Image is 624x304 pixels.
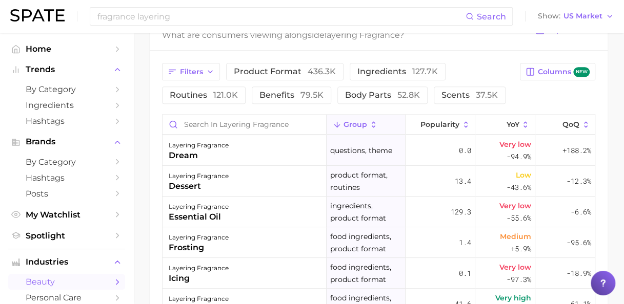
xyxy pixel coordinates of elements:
[26,157,108,167] span: by Category
[169,149,229,162] div: dream
[506,120,519,128] span: YoY
[476,90,498,100] span: 37.5k
[507,181,531,193] span: -43.6%
[499,261,531,273] span: Very low
[330,144,392,157] span: questions, theme
[163,227,595,258] button: layering fragrancefrostingfood ingredients, product format1.4Medium+5.9%-95.6%
[26,116,108,126] span: Hashtags
[330,261,401,286] span: food ingredients, product format
[26,257,108,267] span: Industries
[169,262,229,274] div: layering fragrance
[441,91,498,99] span: scents
[169,170,229,182] div: layering fragrance
[26,173,108,183] span: Hashtags
[163,166,595,197] button: layering fragrancedessertproduct format, routines13.4Low-43.6%-12.3%
[8,134,125,149] button: Brands
[327,115,406,135] button: group
[562,120,579,128] span: QoQ
[163,135,595,166] button: layering fragrancedreamquestions, theme0.0Very low-94.9%+188.2%
[162,63,220,80] button: Filters
[169,242,229,254] div: frosting
[180,68,203,76] span: Filters
[96,8,466,25] input: Search here for a brand, industry, or ingredient
[330,200,401,224] span: ingredients, product format
[8,207,125,223] a: My Watchlist
[169,139,229,151] div: layering fragrance
[26,210,108,220] span: My Watchlist
[300,90,324,100] span: 79.5k
[8,113,125,129] a: Hashtags
[459,267,471,279] span: 0.1
[573,67,590,77] span: new
[571,206,591,218] span: -6.6%
[8,97,125,113] a: Ingredients
[308,67,336,76] span: 436.3k
[357,68,438,76] span: ingredients
[8,228,125,244] a: Spotlight
[567,267,591,279] span: -18.9%
[8,170,125,186] a: Hashtags
[535,10,616,23] button: ShowUS Market
[495,292,531,304] span: Very high
[26,231,108,241] span: Spotlight
[451,206,471,218] span: 129.3
[170,91,238,99] span: routines
[169,211,229,223] div: essential oil
[330,169,401,193] span: product format, routines
[406,115,475,135] button: Popularity
[459,144,471,157] span: 0.0
[516,169,531,181] span: Low
[562,144,591,157] span: +188.2%
[567,175,591,187] span: -12.3%
[477,12,506,21] span: Search
[259,91,324,99] span: benefits
[8,274,125,290] a: beauty
[26,100,108,110] span: Ingredients
[538,67,590,77] span: Columns
[325,30,399,40] span: layering fragrance
[507,212,531,224] span: -55.6%
[26,293,108,302] span: personal care
[26,189,108,199] span: Posts
[567,236,591,249] span: -95.6%
[511,243,531,255] span: +5.9%
[26,44,108,54] span: Home
[397,90,420,100] span: 52.8k
[169,201,229,213] div: layering fragrance
[162,28,528,42] div: What are consumers viewing alongside ?
[8,41,125,57] a: Home
[169,272,229,285] div: icing
[213,90,238,100] span: 121.0k
[26,277,108,287] span: beauty
[459,236,471,249] span: 1.4
[163,258,595,289] button: layering fragranceicingfood ingredients, product format0.1Very low-97.3%-18.9%
[26,65,108,74] span: Trends
[455,175,471,187] span: 13.4
[499,200,531,212] span: Very low
[10,9,65,21] img: SPATE
[535,115,595,135] button: QoQ
[169,231,229,244] div: layering fragrance
[507,273,531,286] span: -97.3%
[8,186,125,202] a: Posts
[163,115,326,134] input: Search in layering fragrance
[412,67,438,76] span: 127.7k
[538,13,560,19] span: Show
[163,197,595,227] button: layering fragranceessential oilingredients, product format129.3Very low-55.6%-6.6%
[8,62,125,77] button: Trends
[500,230,531,243] span: Medium
[169,180,229,192] div: dessert
[26,84,108,94] span: by Category
[8,154,125,170] a: by Category
[563,13,602,19] span: US Market
[507,150,531,163] span: -94.9%
[8,81,125,97] a: by Category
[330,230,401,255] span: food ingredients, product format
[520,63,595,80] button: Columnsnew
[345,91,420,99] span: body parts
[420,120,459,128] span: Popularity
[499,138,531,150] span: Very low
[475,115,535,135] button: YoY
[234,68,336,76] span: product format
[344,120,367,128] span: group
